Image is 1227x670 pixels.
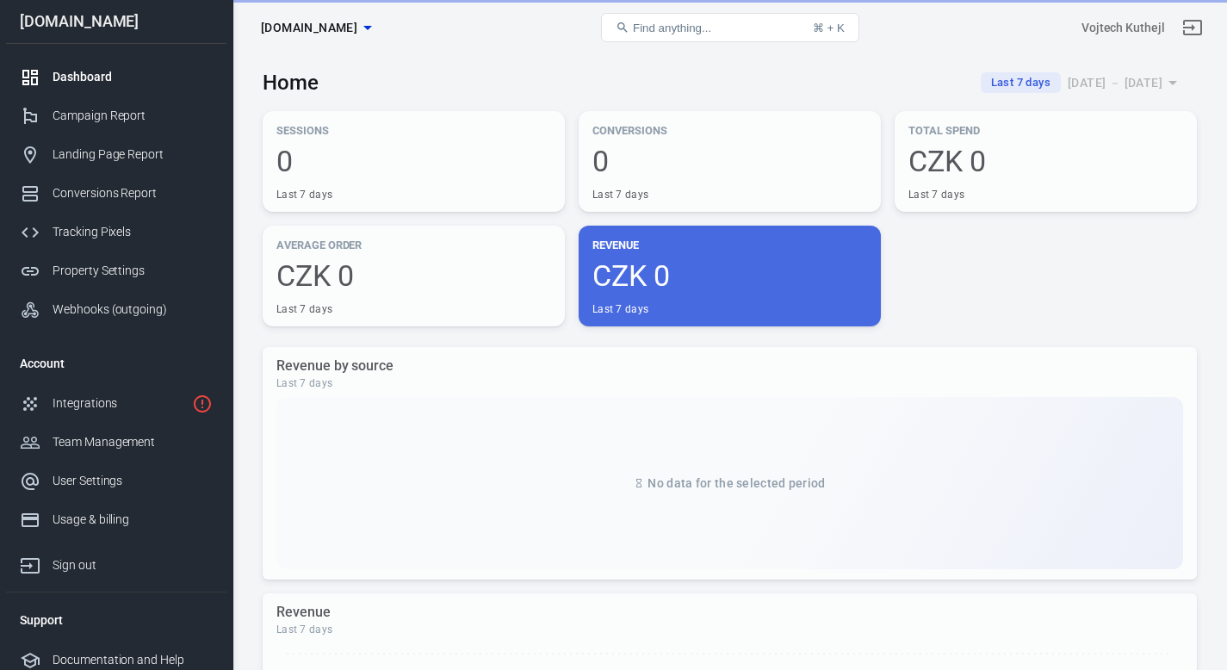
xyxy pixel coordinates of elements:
[53,472,213,490] div: User Settings
[6,251,226,290] a: Property Settings
[53,651,213,669] div: Documentation and Help
[263,71,319,95] h3: Home
[601,13,859,42] button: Find anything...⌘ + K
[53,556,213,574] div: Sign out
[53,68,213,86] div: Dashboard
[53,301,213,319] div: Webhooks (outgoing)
[6,462,226,500] a: User Settings
[6,423,226,462] a: Team Management
[6,174,226,213] a: Conversions Report
[254,12,378,44] button: [DOMAIN_NAME]
[53,146,213,164] div: Landing Page Report
[813,22,845,34] div: ⌘ + K
[53,394,185,413] div: Integrations
[6,290,226,329] a: Webhooks (outgoing)
[6,96,226,135] a: Campaign Report
[6,539,226,585] a: Sign out
[6,213,226,251] a: Tracking Pixels
[1081,19,1165,37] div: Account id: xaWMdHFr
[53,184,213,202] div: Conversions Report
[53,262,213,280] div: Property Settings
[6,500,226,539] a: Usage & billing
[6,14,226,29] div: [DOMAIN_NAME]
[261,17,357,39] span: listzon.com
[192,394,213,414] svg: 2 networks not verified yet
[53,511,213,529] div: Usage & billing
[6,135,226,174] a: Landing Page Report
[1168,586,1210,627] iframe: Intercom live chat
[1172,7,1213,48] a: Sign out
[6,384,226,423] a: Integrations
[633,22,711,34] span: Find anything...
[53,433,213,451] div: Team Management
[6,343,226,384] li: Account
[53,107,213,125] div: Campaign Report
[53,223,213,241] div: Tracking Pixels
[6,58,226,96] a: Dashboard
[6,599,226,641] li: Support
